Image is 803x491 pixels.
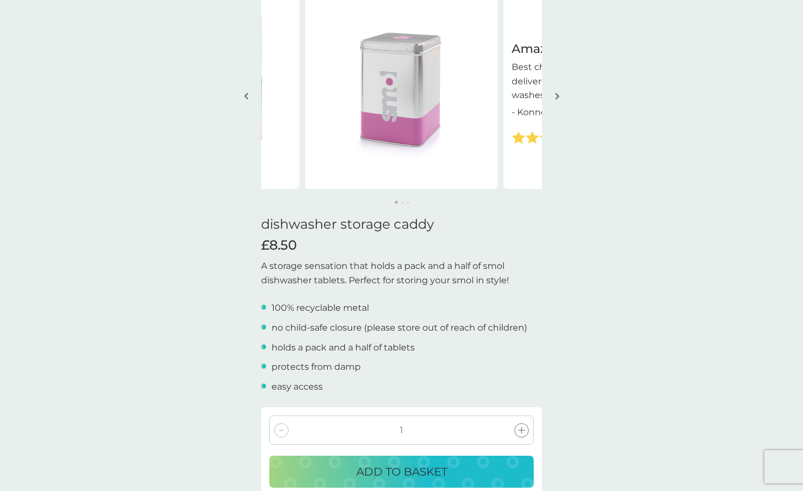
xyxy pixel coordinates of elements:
[272,321,527,335] p: no child-safe closure (please store out of reach of children)
[512,60,688,102] p: Best change I have ever made, it gets delivered and I can even donate washes
[272,341,415,355] p: holds a pack and a half of tablets
[512,105,550,120] p: - Konner
[261,259,542,287] p: A storage sensation that holds a pack and a half of smol dishwasher tablets. Perfect for storing ...
[261,217,542,233] h1: dishwasher storage caddy
[272,301,369,315] p: 100% recyclable metal
[356,463,447,481] p: ADD TO BASKET
[261,238,297,253] span: £8.50
[272,380,323,394] p: easy access
[512,41,688,58] h3: Amazing product
[555,92,560,100] img: right-arrow.svg
[272,360,361,374] p: protects from damp
[269,456,534,488] button: ADD TO BASKET
[400,423,403,438] p: 1
[244,92,248,100] img: left-arrow.svg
